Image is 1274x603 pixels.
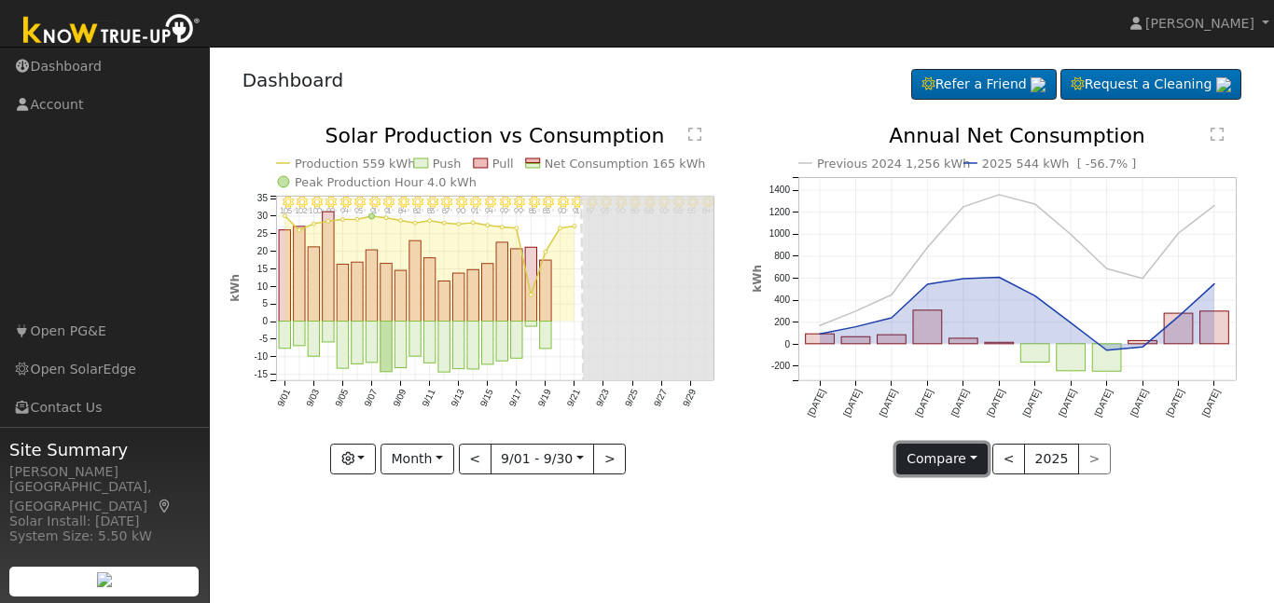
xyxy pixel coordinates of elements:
i: 9/18 - Clear [528,197,539,208]
text: 5 [262,299,268,309]
text: 30 [256,211,268,221]
rect: onclick="" [510,249,521,322]
rect: onclick="" [308,322,319,357]
text: 9/03 [304,388,321,409]
rect: onclick="" [351,263,362,322]
button: 9/01 - 9/30 [491,444,595,475]
text: Net Consumption 165 kWh [545,157,706,171]
text: 9/27 [652,388,669,409]
rect: onclick="" [1200,311,1229,344]
text: [DATE] [1093,388,1115,418]
circle: onclick="" [1103,347,1111,354]
circle: onclick="" [485,224,489,227]
text: -15 [254,369,268,379]
p: 83° [539,209,557,215]
rect: onclick="" [985,343,1014,345]
rect: onclick="" [337,265,348,322]
i: 9/19 - Clear [543,197,554,208]
i: 9/21 - Clear [572,197,583,208]
circle: onclick="" [1175,229,1183,237]
rect: onclick="" [1021,344,1050,363]
text: [DATE] [985,388,1006,418]
text: 9/11 [420,388,436,409]
a: Request a Cleaning [1060,69,1241,101]
p: 90° [554,209,572,215]
text: 9/05 [333,388,350,409]
i: 9/07 - Clear [368,197,380,208]
circle: onclick="" [515,226,519,230]
p: 91° [569,209,587,215]
rect: onclick="" [423,322,435,363]
i: 9/11 - MostlyClear [427,197,438,208]
text: -10 [254,351,268,362]
i: 9/08 - Clear [383,197,395,208]
button: Month [381,444,454,475]
circle: onclick="" [996,274,1004,281]
span: [PERSON_NAME] [1145,16,1254,31]
div: [PERSON_NAME] [9,462,200,482]
i: 9/05 - Clear [339,197,351,208]
button: < [992,444,1025,475]
text: 1200 [769,207,791,217]
rect: onclick="" [395,322,406,368]
circle: onclick="" [960,203,967,211]
rect: onclick="" [322,212,333,322]
text: [DATE] [1165,388,1186,418]
circle: onclick="" [558,226,561,230]
rect: onclick="" [438,281,450,322]
circle: onclick="" [544,251,547,254]
text: [DATE] [806,388,827,418]
rect: onclick="" [337,322,348,369]
text: Previous 2024 1,256 kWh [817,157,970,171]
rect: onclick="" [481,264,492,322]
img: Know True-Up [14,10,210,52]
button: Compare [896,444,989,475]
button: 2025 [1024,444,1079,475]
p: 99° [510,209,528,215]
i: 9/16 - Clear [499,197,510,208]
i: 9/17 - Clear [514,197,525,208]
p: 94° [337,209,354,215]
a: Dashboard [242,69,344,91]
circle: onclick="" [1032,200,1039,208]
circle: onclick="" [427,219,431,223]
circle: onclick="" [355,217,359,221]
rect: onclick="" [510,322,521,359]
img: retrieve [97,572,112,587]
circle: onclick="" [384,216,388,220]
text: 9/21 [564,388,581,409]
text: Peak Production Hour 4.0 kWh [295,175,477,189]
rect: onclick="" [913,310,942,344]
rect: onclick="" [279,230,290,322]
img: retrieve [1216,77,1231,92]
rect: onclick="" [525,322,536,326]
text: 9/29 [681,388,698,409]
text: Solar Production vs Consumption [325,124,664,147]
rect: onclick="" [279,322,290,349]
text: 9/13 [449,388,465,409]
text: [DATE] [1057,388,1078,418]
circle: onclick="" [816,331,824,338]
text: 600 [774,273,790,283]
rect: onclick="" [322,322,333,342]
rect: onclick="" [395,270,406,322]
rect: onclick="" [308,247,319,322]
text:  [688,127,701,142]
i: 9/10 - MostlyClear [412,197,423,208]
text: 9/19 [535,388,552,409]
i: 9/12 - Clear [441,197,452,208]
p: 84° [395,209,412,215]
p: 99° [496,209,514,215]
circle: onclick="" [1103,266,1111,273]
rect: onclick="" [366,322,377,363]
rect: onclick="" [409,322,421,357]
p: 82° [409,209,427,215]
circle: onclick="" [924,281,932,288]
p: 83° [423,209,441,215]
text: 25 [256,228,268,239]
circle: onclick="" [413,222,417,226]
text: 1400 [769,185,791,195]
text: 400 [774,295,790,306]
rect: onclick="" [380,264,391,322]
rect: onclick="" [949,338,978,344]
